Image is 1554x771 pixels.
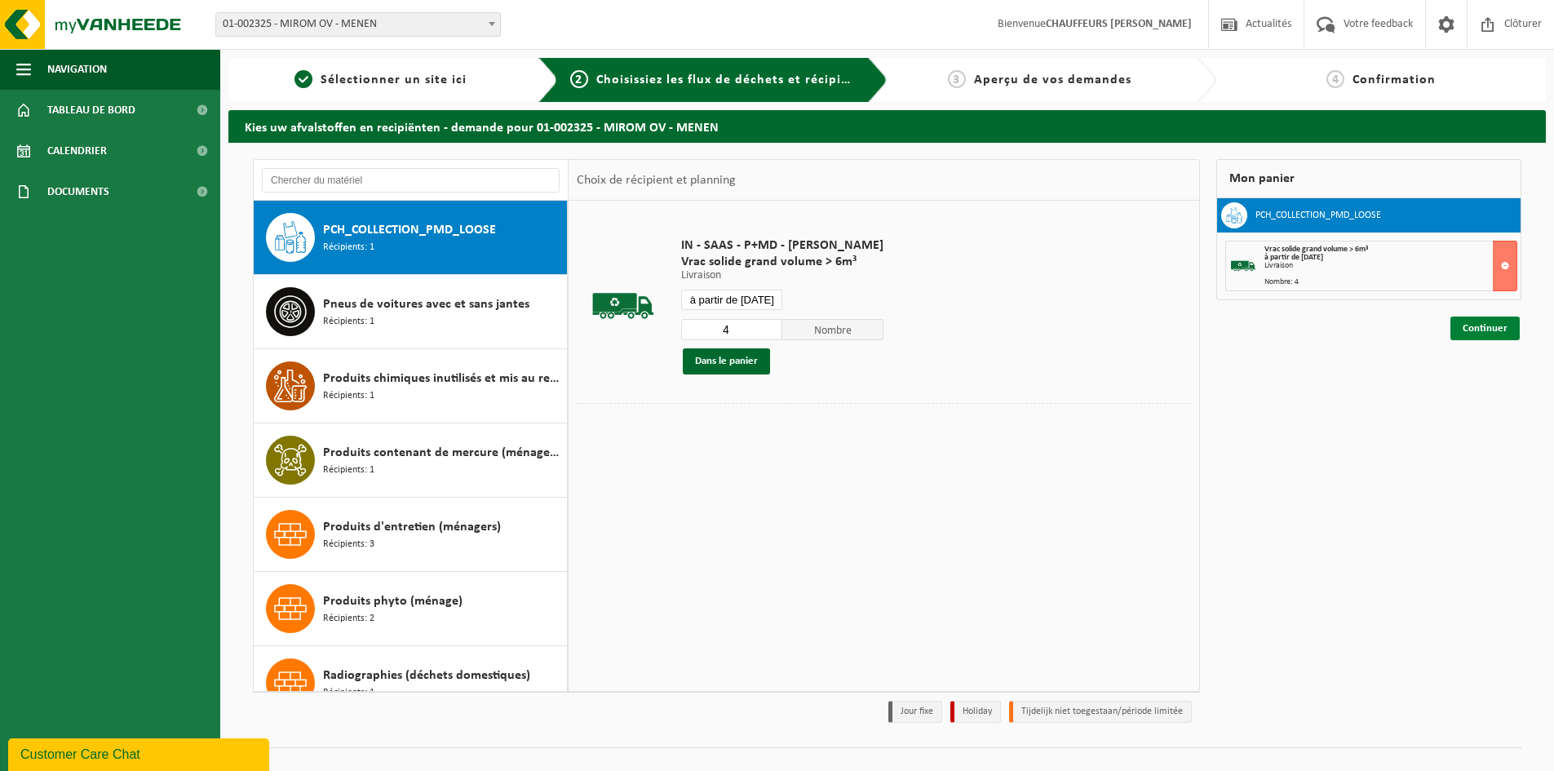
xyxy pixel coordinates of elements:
[323,517,501,537] span: Produits d'entretien (ménagers)
[1255,202,1381,228] h3: PCH_COLLECTION_PMD_LOOSE
[323,369,563,388] span: Produits chimiques inutilisés et mis au rebut (ménages)
[1264,253,1323,262] strong: à partir de [DATE]
[1264,262,1516,270] div: Livraison
[1009,701,1192,723] li: Tijdelijk niet toegestaan/période limitée
[294,70,312,88] span: 1
[254,498,568,572] button: Produits d'entretien (ménagers) Récipients: 3
[1264,278,1516,286] div: Nombre: 4
[683,348,770,374] button: Dans le panier
[47,131,107,171] span: Calendrier
[323,592,463,611] span: Produits phyto (ménage)
[323,611,374,627] span: Récipients: 2
[782,319,883,340] span: Nombre
[323,295,529,314] span: Pneus de voitures avec et sans jantes
[569,160,744,201] div: Choix de récipient et planning
[323,537,374,552] span: Récipients: 3
[681,254,883,270] span: Vrac solide grand volume > 6m³
[570,70,588,88] span: 2
[254,646,568,720] button: Radiographies (déchets domestiques) Récipients: 1
[47,90,135,131] span: Tableau de bord
[948,70,966,88] span: 3
[323,388,374,404] span: Récipients: 1
[47,171,109,212] span: Documents
[1264,245,1368,254] span: Vrac solide grand volume > 6m³
[1450,317,1520,340] a: Continuer
[1353,73,1436,86] span: Confirmation
[323,314,374,330] span: Récipients: 1
[323,443,563,463] span: Produits contenant de mercure (ménagers)
[321,73,467,86] span: Sélectionner un site ici
[228,110,1546,142] h2: Kies uw afvalstoffen en recipiënten - demande pour 01-002325 - MIROM OV - MENEN
[47,49,107,90] span: Navigation
[254,423,568,498] button: Produits contenant de mercure (ménagers) Récipients: 1
[216,13,500,36] span: 01-002325 - MIROM OV - MENEN
[596,73,868,86] span: Choisissiez les flux de déchets et récipients
[254,572,568,646] button: Produits phyto (ménage) Récipients: 2
[262,168,560,193] input: Chercher du matériel
[1216,159,1521,198] div: Mon panier
[1326,70,1344,88] span: 4
[681,290,782,310] input: Sélectionnez date
[323,220,496,240] span: PCH_COLLECTION_PMD_LOOSE
[681,270,883,281] p: Livraison
[323,463,374,478] span: Récipients: 1
[974,73,1131,86] span: Aperçu de vos demandes
[215,12,501,37] span: 01-002325 - MIROM OV - MENEN
[323,240,374,255] span: Récipients: 1
[254,349,568,423] button: Produits chimiques inutilisés et mis au rebut (ménages) Récipients: 1
[8,735,272,771] iframe: chat widget
[254,201,568,275] button: PCH_COLLECTION_PMD_LOOSE Récipients: 1
[254,275,568,349] button: Pneus de voitures avec et sans jantes Récipients: 1
[323,685,374,701] span: Récipients: 1
[1046,18,1192,30] strong: CHAUFFEURS [PERSON_NAME]
[888,701,942,723] li: Jour fixe
[950,701,1001,723] li: Holiday
[237,70,525,90] a: 1Sélectionner un site ici
[681,237,883,254] span: IN - SAAS - P+MD - [PERSON_NAME]
[323,666,530,685] span: Radiographies (déchets domestiques)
